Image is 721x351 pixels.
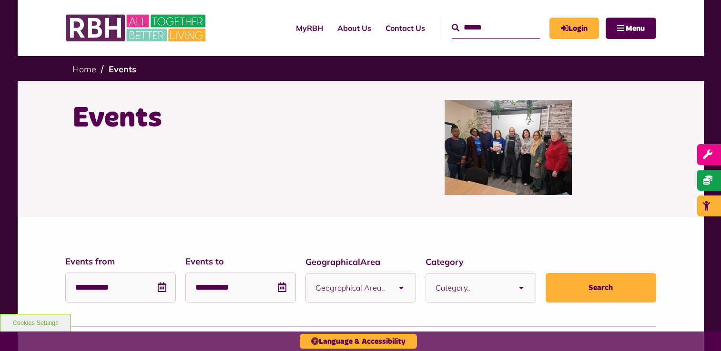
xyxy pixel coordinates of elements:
[445,100,572,195] img: Group photo of customers and colleagues at Spotland Community Centre
[109,64,136,75] a: Events
[426,255,536,268] label: Category
[289,15,330,41] a: MyRBH
[185,255,296,268] label: Events to
[546,273,656,302] button: Search
[72,100,354,137] h1: Events
[378,15,432,41] a: Contact Us
[436,273,507,302] span: Category..
[678,308,721,351] iframe: Netcall Web Assistant for live chat
[65,255,176,268] label: Events from
[305,255,416,268] label: GeographicalArea
[330,15,378,41] a: About Us
[72,64,96,75] a: Home
[315,273,387,302] span: Geographical Area..
[549,18,599,39] a: MyRBH
[300,334,417,349] button: Language & Accessibility
[65,10,208,47] img: RBH
[626,25,645,32] span: Menu
[606,18,656,39] button: Navigation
